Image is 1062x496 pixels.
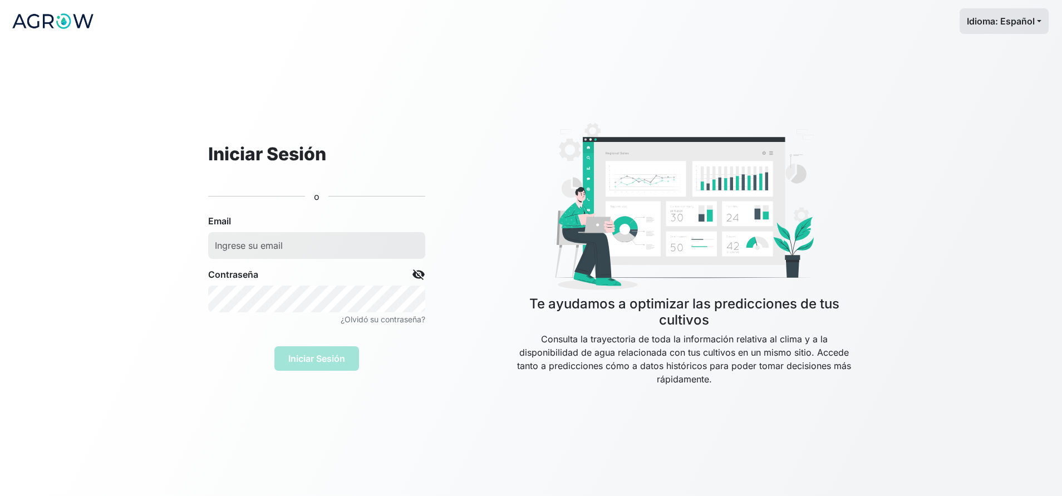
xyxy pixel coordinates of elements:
input: Ingrese su email [208,232,425,259]
img: logo [11,7,95,35]
button: Idioma: Español [960,8,1049,34]
h4: Te ayudamos a optimizar las predicciones de tus cultivos [514,296,854,328]
p: o [314,190,319,203]
span: visibility_off [412,268,425,281]
label: Contraseña [208,268,258,281]
small: ¿Olvidó su contraseña? [341,315,425,324]
h2: Iniciar Sesión [208,144,425,165]
p: Consulta la trayectoria de toda la información relativa al clima y a la disponibilidad de agua re... [514,332,854,412]
label: Email [208,214,231,228]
